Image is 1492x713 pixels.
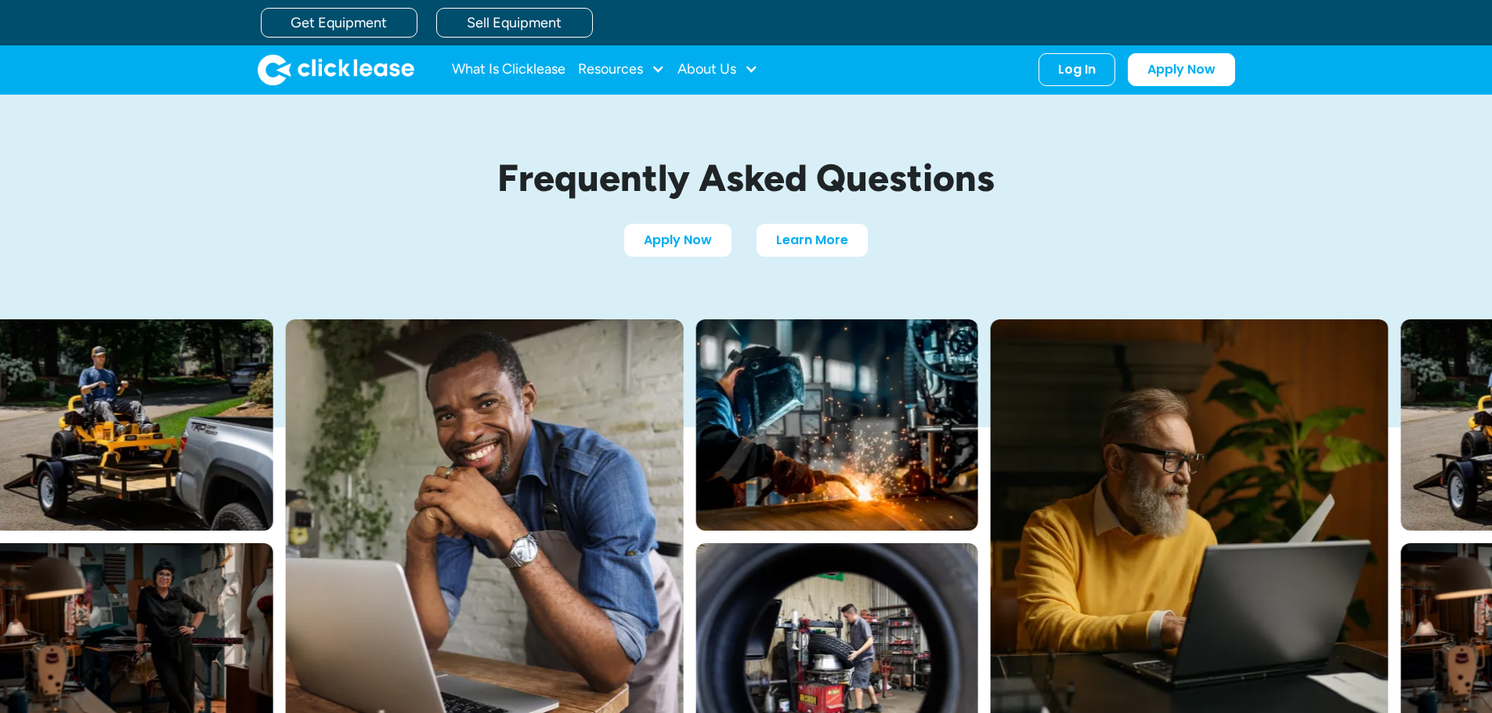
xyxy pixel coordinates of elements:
div: Log In [1058,62,1096,77]
a: Sell Equipment [436,8,593,38]
div: About Us [677,54,758,85]
div: Resources [578,54,665,85]
img: Clicklease logo [258,54,414,85]
a: Get Equipment [261,8,417,38]
h1: Frequently Asked Questions [378,157,1114,199]
a: Apply Now [624,224,732,257]
img: A welder in a large mask working on a large pipe [696,319,978,531]
a: Learn More [757,224,868,257]
a: Apply Now [1128,53,1235,86]
a: home [258,54,414,85]
a: What Is Clicklease [452,54,565,85]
